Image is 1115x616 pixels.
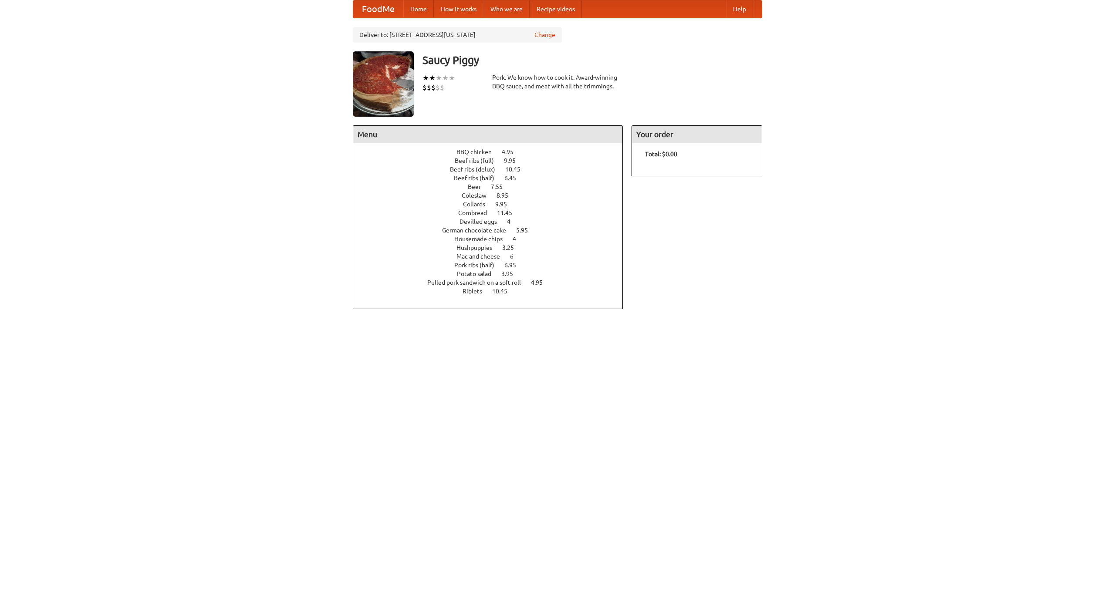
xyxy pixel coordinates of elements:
span: Cornbread [458,209,496,216]
li: $ [436,83,440,92]
a: Pork ribs (half) 6.95 [454,262,532,269]
span: 3.95 [501,270,522,277]
a: Beef ribs (half) 6.45 [454,175,532,182]
a: FoodMe [353,0,403,18]
span: 9.95 [504,157,524,164]
li: ★ [436,73,442,83]
span: 4.95 [531,279,551,286]
a: Help [726,0,753,18]
li: $ [440,83,444,92]
span: Mac and cheese [456,253,509,260]
a: Recipe videos [530,0,582,18]
a: Who we are [483,0,530,18]
div: Deliver to: [STREET_ADDRESS][US_STATE] [353,27,562,43]
h4: Your order [632,126,762,143]
a: Cornbread 11.45 [458,209,528,216]
li: ★ [422,73,429,83]
span: Riblets [463,288,491,295]
span: 9.95 [495,201,516,208]
a: Riblets 10.45 [463,288,524,295]
span: BBQ chicken [456,148,500,155]
img: angular.jpg [353,51,414,117]
span: 4 [513,236,525,242]
li: ★ [442,73,449,83]
a: Coleslaw 8.95 [462,192,524,199]
a: German chocolate cake 5.95 [442,227,544,234]
li: ★ [429,73,436,83]
span: Hushpuppies [456,244,501,251]
span: 3.25 [502,244,523,251]
span: Beef ribs (full) [455,157,503,164]
span: 10.45 [505,166,529,173]
span: Devilled eggs [460,218,506,225]
a: Beer 7.55 [468,183,519,190]
span: 4 [507,218,519,225]
a: Pulled pork sandwich on a soft roll 4.95 [427,279,559,286]
h3: Saucy Piggy [422,51,762,69]
span: 6.45 [504,175,525,182]
span: 11.45 [497,209,521,216]
span: Potato salad [457,270,500,277]
span: Housemade chips [454,236,511,242]
span: Pork ribs (half) [454,262,503,269]
span: German chocolate cake [442,227,515,234]
span: 7.55 [491,183,511,190]
span: 4.95 [502,148,522,155]
span: 5.95 [516,227,537,234]
a: Mac and cheese 6 [456,253,530,260]
li: ★ [449,73,455,83]
a: Potato salad 3.95 [457,270,529,277]
span: 6.95 [504,262,525,269]
li: $ [431,83,436,92]
a: Collards 9.95 [463,201,523,208]
span: Beef ribs (half) [454,175,503,182]
a: Home [403,0,434,18]
span: 6 [510,253,522,260]
a: BBQ chicken 4.95 [456,148,530,155]
span: Coleslaw [462,192,495,199]
li: $ [422,83,427,92]
span: 10.45 [492,288,516,295]
a: Change [534,30,555,39]
div: Pork. We know how to cook it. Award-winning BBQ sauce, and meat with all the trimmings. [492,73,623,91]
a: Beef ribs (full) 9.95 [455,157,532,164]
span: Beef ribs (delux) [450,166,504,173]
a: Beef ribs (delux) 10.45 [450,166,537,173]
li: $ [427,83,431,92]
h4: Menu [353,126,622,143]
span: Collards [463,201,494,208]
a: Hushpuppies 3.25 [456,244,530,251]
span: Beer [468,183,490,190]
span: Pulled pork sandwich on a soft roll [427,279,530,286]
a: Housemade chips 4 [454,236,532,242]
a: How it works [434,0,483,18]
span: 8.95 [497,192,517,199]
b: Total: $0.00 [645,151,677,158]
a: Devilled eggs 4 [460,218,527,225]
